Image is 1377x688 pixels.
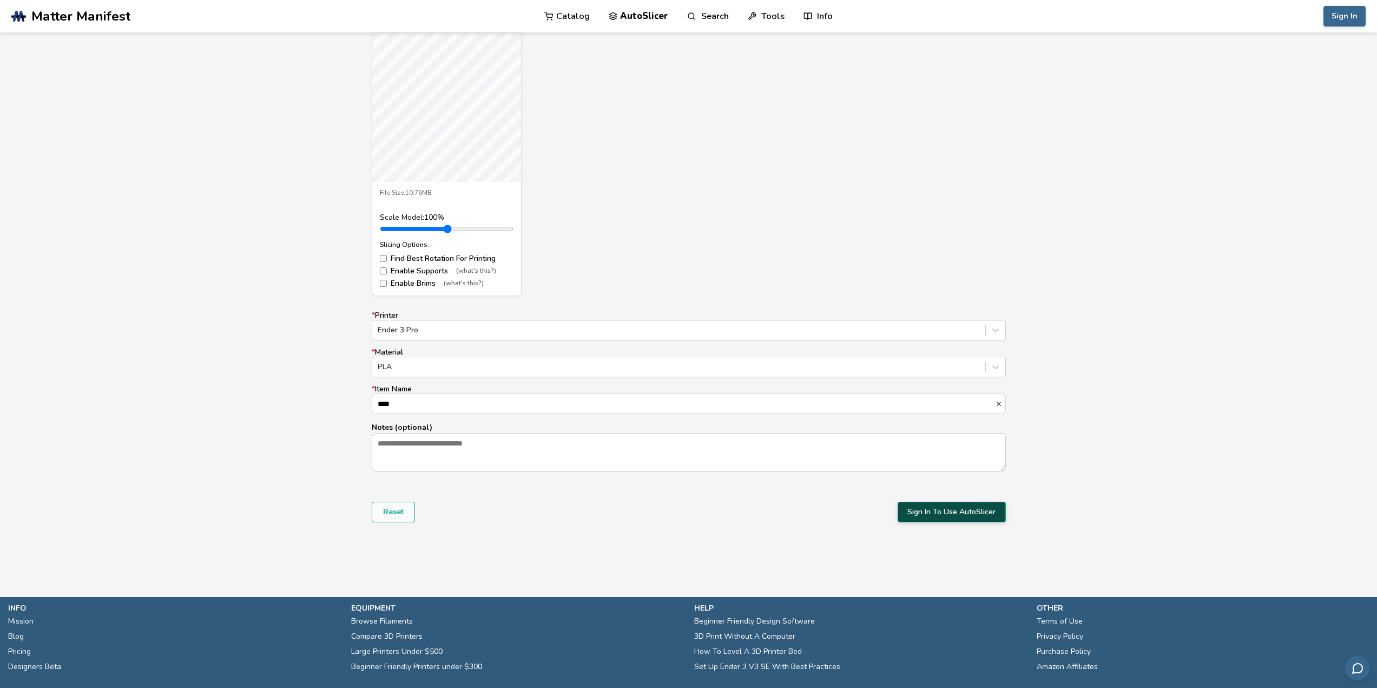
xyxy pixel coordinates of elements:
[1037,602,1369,614] p: other
[380,213,513,222] div: Scale Model: 100 %
[351,614,413,629] a: Browse Filaments
[351,602,683,614] p: equipment
[372,348,1006,377] label: Material
[8,602,340,614] p: info
[351,629,423,644] a: Compare 3D Printers
[8,659,61,674] a: Designers Beta
[380,280,387,287] input: Enable Brims(what's this?)
[380,267,513,276] label: Enable Supports
[1037,614,1083,629] a: Terms of Use
[31,9,130,24] span: Matter Manifest
[8,629,24,644] a: Blog
[1037,644,1091,659] a: Purchase Policy
[380,254,513,263] label: Find Best Rotation For Printing
[372,311,1006,340] label: Printer
[1037,629,1083,644] a: Privacy Policy
[8,614,34,629] a: Mission
[1345,656,1369,680] button: Send feedback via email
[694,659,840,674] a: Set Up Ender 3 V3 SE With Best Practices
[694,644,802,659] a: How To Level A 3D Printer Bed
[1323,6,1366,27] button: Sign In
[372,422,1006,433] p: Notes (optional)
[8,644,31,659] a: Pricing
[694,614,815,629] a: Beginner Friendly Design Software
[380,241,513,248] div: Slicing Options:
[380,267,387,274] input: Enable Supports(what's this?)
[456,267,496,275] span: (what's this?)
[380,279,513,288] label: Enable Brims
[351,659,482,674] a: Beginner Friendly Printers under $300
[898,502,1006,522] button: Sign In To Use AutoSlicer
[351,644,443,659] a: Large Printers Under $500
[372,385,1006,414] label: Item Name
[1037,659,1098,674] a: Amazon Affiliates
[995,400,1005,408] button: *Item Name
[694,629,795,644] a: 3D Print Without A Computer
[380,255,387,262] input: Find Best Rotation For Printing
[380,189,513,197] div: File Size: 10.76MB
[372,434,1005,470] textarea: Notes (optional)
[444,280,484,287] span: (what's this?)
[372,502,415,522] button: Reset
[694,602,1026,614] p: help
[372,394,995,414] input: *Item Name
